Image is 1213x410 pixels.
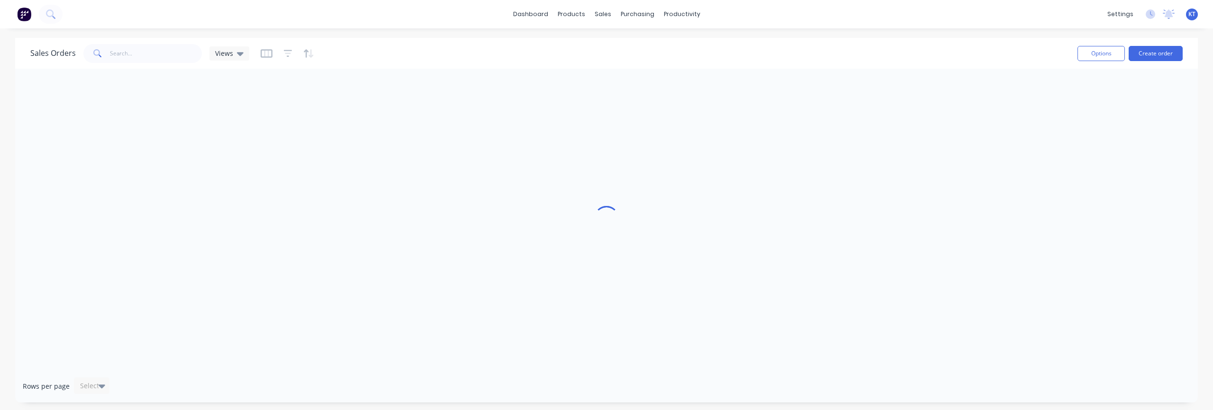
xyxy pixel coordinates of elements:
div: Select... [80,381,105,391]
div: productivity [659,7,705,21]
div: purchasing [616,7,659,21]
a: dashboard [508,7,553,21]
img: Factory [17,7,31,21]
span: KT [1188,10,1195,18]
div: sales [590,7,616,21]
input: Search... [110,44,202,63]
div: settings [1103,7,1138,21]
div: products [553,7,590,21]
button: Options [1077,46,1125,61]
button: Create order [1129,46,1183,61]
span: Views [215,48,233,58]
h1: Sales Orders [30,49,76,58]
span: Rows per page [23,382,70,391]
